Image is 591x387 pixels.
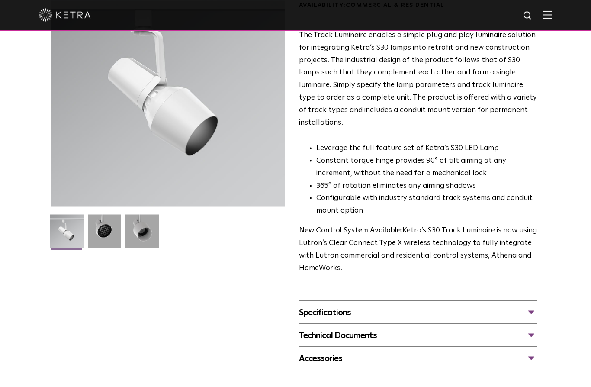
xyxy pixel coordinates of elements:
img: ketra-logo-2019-white [39,9,91,22]
div: Specifications [299,306,537,319]
p: Ketra’s S30 Track Luminaire is now using Lutron’s Clear Connect Type X wireless technology to ful... [299,225,537,275]
div: Accessories [299,352,537,365]
div: Technical Documents [299,329,537,342]
img: 9e3d97bd0cf938513d6e [125,215,159,255]
img: 3b1b0dc7630e9da69e6b [88,215,121,255]
li: Configurable with industry standard track systems and conduit mount option [316,192,537,217]
li: Constant torque hinge provides 90° of tilt aiming at any increment, without the need for a mechan... [316,155,537,180]
img: Hamburger%20Nav.svg [543,11,552,19]
img: search icon [523,11,533,22]
span: The Track Luminaire enables a simple plug and play luminaire solution for integrating Ketra’s S30... [299,32,537,126]
strong: New Control System Available: [299,227,402,234]
img: S30-Track-Luminaire-2021-Web-Square [50,215,84,255]
li: 365° of rotation eliminates any aiming shadows [316,180,537,193]
li: Leverage the full feature set of Ketra’s S30 LED Lamp [316,142,537,155]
